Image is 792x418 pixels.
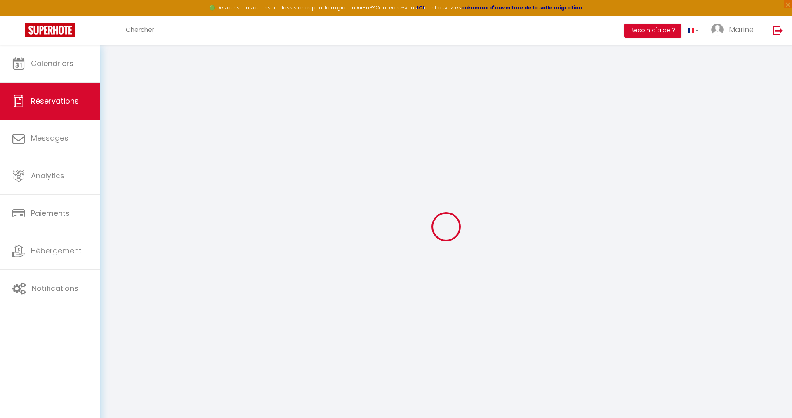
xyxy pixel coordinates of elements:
a: Chercher [120,16,160,45]
span: Calendriers [31,58,73,68]
span: Hébergement [31,246,82,256]
button: Ouvrir le widget de chat LiveChat [7,3,31,28]
span: Analytics [31,170,64,181]
span: Chercher [126,25,154,34]
span: Messages [31,133,68,143]
a: créneaux d'ouverture de la salle migration [461,4,582,11]
a: ... Marine [705,16,764,45]
img: Super Booking [25,23,75,37]
img: logout [773,25,783,35]
span: Paiements [31,208,70,218]
span: Marine [729,24,754,35]
button: Besoin d'aide ? [624,24,681,38]
span: Réservations [31,96,79,106]
a: ICI [417,4,424,11]
img: ... [711,24,724,36]
span: Notifications [32,283,78,293]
